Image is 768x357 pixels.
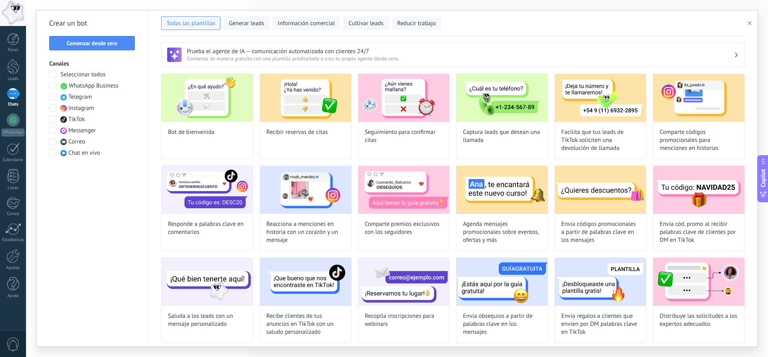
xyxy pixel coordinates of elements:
img: Recibir reservas de citas [260,74,351,122]
span: Reacciona a menciones en historia con un corazón y un mensaje [266,220,345,244]
img: Facilita que tus leads de TikTok soliciten una devolución de llamada [555,74,646,122]
div: Panel [2,48,25,53]
span: Facilita que tus leads de TikTok soliciten una devolución de llamada [561,128,640,152]
img: Comparte códigos promocionales para menciones en historias [653,74,744,122]
span: Messenger [68,127,96,135]
h3: Prueba el agente de IA — comunicación automatizada con clientes 24/7 [187,48,734,55]
div: Leads [2,76,25,82]
span: Chat en vivo [68,149,100,157]
div: Chats [2,102,25,107]
div: WhatsApp [2,129,24,136]
img: Envía cód. promo al recibir palabras clave de clientes por DM en TikTok [653,166,744,214]
span: Cultivar leads [348,20,383,28]
img: Bot de bienvenida [162,74,253,122]
span: Información comercial [278,20,335,28]
span: Responde a palabras clave en comentarios [168,220,246,236]
span: WhatsApp Business [69,82,118,90]
img: Comparte premios exclusivos con los seguidores [358,166,450,214]
img: Distribuye las solicitudes a los expertos adecuados [653,258,744,306]
img: Agenda mensajes promocionales sobre eventos, ofertas y más [456,166,548,214]
span: Envía obsequios a partir de palabras clave en los mensajes [463,312,541,336]
button: Generar leads [224,16,269,30]
div: Ayuda [2,293,25,299]
span: Comparte premios exclusivos con los seguidores [365,220,443,236]
h3: Canales [49,60,135,68]
img: Envía obsequios a partir de palabras clave en los mensajes [456,258,548,306]
span: Bot de bienvenida [168,128,214,136]
div: Calendario [2,158,25,163]
span: Seleccionar todos [60,71,106,79]
span: Agenda mensajes promocionales sobre eventos, ofertas y más [463,220,541,244]
span: Distribuye las solicitudes a los expertos adecuados [660,312,738,328]
img: Seguimiento para confirmar citas [358,74,450,122]
div: Ajustes [2,265,25,271]
span: Captura leads que desean una llamada [463,128,541,144]
img: Reacciona a menciones en historia con un corazón y un mensaje [260,166,351,214]
span: Comienza de manera gratuita con una plantilla prediseñada o crea tu propio agente desde cero. [187,55,734,62]
button: Información comercial [272,16,340,30]
button: Comenzar desde cero [49,36,135,50]
button: Reducir trabajo [392,16,441,30]
img: Recopila inscripciones para webinars [358,258,450,306]
span: Recibe clientes de tus anuncios en TikTok con un saludo personalizado [266,312,345,336]
span: Instagram [68,104,94,112]
span: Saluda a los leads con un mensaje personalizado [168,312,246,328]
div: Correo [2,211,25,217]
img: Responde a palabras clave en comentarios [162,166,253,214]
span: Envía regalos a clientes que envíen por DM palabras clave en TikTok [561,312,640,336]
span: Reducir trabajo [397,20,436,28]
span: TikTok [68,116,85,124]
img: Envía regalos a clientes que envíen por DM palabras clave en TikTok [555,258,646,306]
span: Generar leads [229,20,264,28]
span: Telegram [68,93,92,101]
span: Envía cód. promo al recibir palabras clave de clientes por DM en TikTok [660,220,738,244]
span: Comenzar desde cero [67,40,118,46]
span: Seguimiento para confirmar citas [365,128,443,144]
button: Todas las plantillas [161,16,220,30]
img: Saluda a los leads con un mensaje personalizado [162,258,253,306]
span: Recibir reservas de citas [266,128,328,136]
div: Listas [2,185,25,191]
h2: Crear un bot [49,17,135,30]
span: Recopila inscripciones para webinars [365,312,443,328]
img: Envía códigos promocionales a partir de palabras clave en los mensajes [555,166,646,214]
span: Correo [68,138,85,146]
div: Estadísticas [2,237,25,243]
img: Captura leads que desean una llamada [456,74,548,122]
span: Comparte códigos promocionales para menciones en historias [660,128,738,152]
img: Recibe clientes de tus anuncios en TikTok con un saludo personalizado [260,258,351,306]
span: Todas las plantillas [166,20,215,28]
button: Cultivar leads [343,16,388,30]
span: Envía códigos promocionales a partir de palabras clave en los mensajes [561,220,640,244]
span: Copilot [759,169,767,187]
